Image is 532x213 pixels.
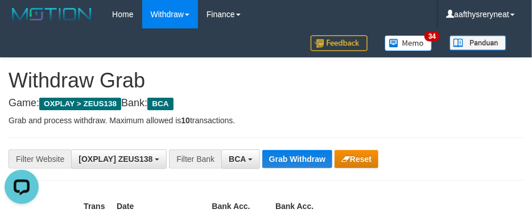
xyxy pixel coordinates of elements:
[147,98,173,110] span: BCA
[181,116,190,125] strong: 10
[262,150,332,168] button: Grab Withdraw
[449,35,506,51] img: panduan.png
[79,154,152,164] span: [OXPLAY] ZEUS138
[385,35,432,51] img: Button%20Memo.svg
[335,150,378,168] button: Reset
[71,149,167,169] button: [OXPLAY] ZEUS138
[424,31,440,41] span: 34
[9,98,523,109] h4: Game: Bank:
[9,115,523,126] p: Grab and process withdraw. Maximum allowed is transactions.
[9,6,95,23] img: MOTION_logo.png
[229,154,246,164] span: BCA
[169,149,221,169] div: Filter Bank
[39,98,121,110] span: OXPLAY > ZEUS138
[9,69,523,92] h1: Withdraw Grab
[311,35,368,51] img: Feedback.jpg
[221,149,260,169] button: BCA
[376,28,441,57] a: 34
[9,149,71,169] div: Filter Website
[5,5,39,39] button: Open LiveChat chat widget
